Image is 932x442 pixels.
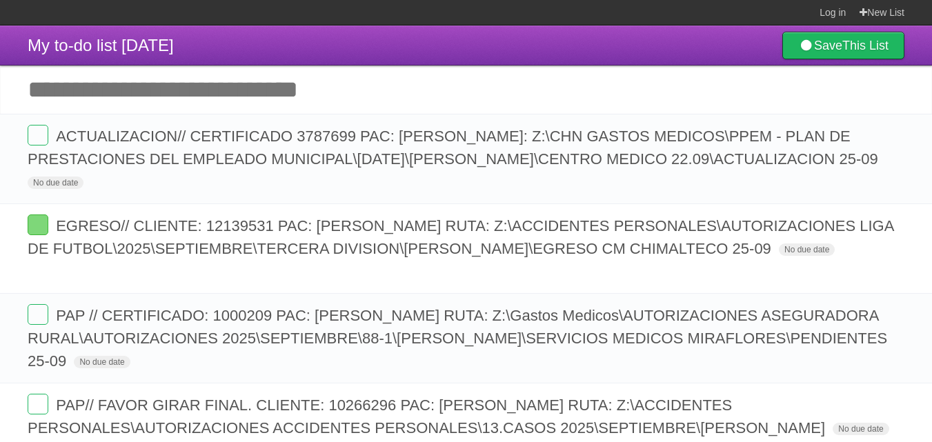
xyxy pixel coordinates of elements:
span: My to-do list [DATE] [28,36,174,54]
span: No due date [28,177,83,189]
label: Done [28,304,48,325]
span: No due date [779,243,835,256]
a: SaveThis List [782,32,904,59]
label: Done [28,394,48,414]
b: This List [842,39,889,52]
span: PAP // CERTIFICADO: 1000209 PAC: [PERSON_NAME] RUTA: Z:\Gastos Medicos\AUTORIZACIONES ASEGURADORA... [28,307,887,370]
label: Done [28,125,48,145]
span: EGRESO// CLIENTE: 12139531 PAC: [PERSON_NAME] RUTA: Z:\ACCIDENTES PERSONALES\AUTORIZACIONES LIGA ... [28,217,893,257]
span: No due date [74,356,130,368]
span: ACTUALIZACION// CERTIFICADO 3787699 PAC: [PERSON_NAME]: Z:\CHN GASTOS MEDICOS\PPEM - PLAN DE PRES... [28,128,882,168]
span: PAP// FAVOR GIRAR FINAL. CLIENTE: 10266296 PAC: [PERSON_NAME] RUTA: Z:\ACCIDENTES PERSONALES\AUTO... [28,396,829,436]
label: Done [28,214,48,235]
span: No due date [833,423,889,435]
